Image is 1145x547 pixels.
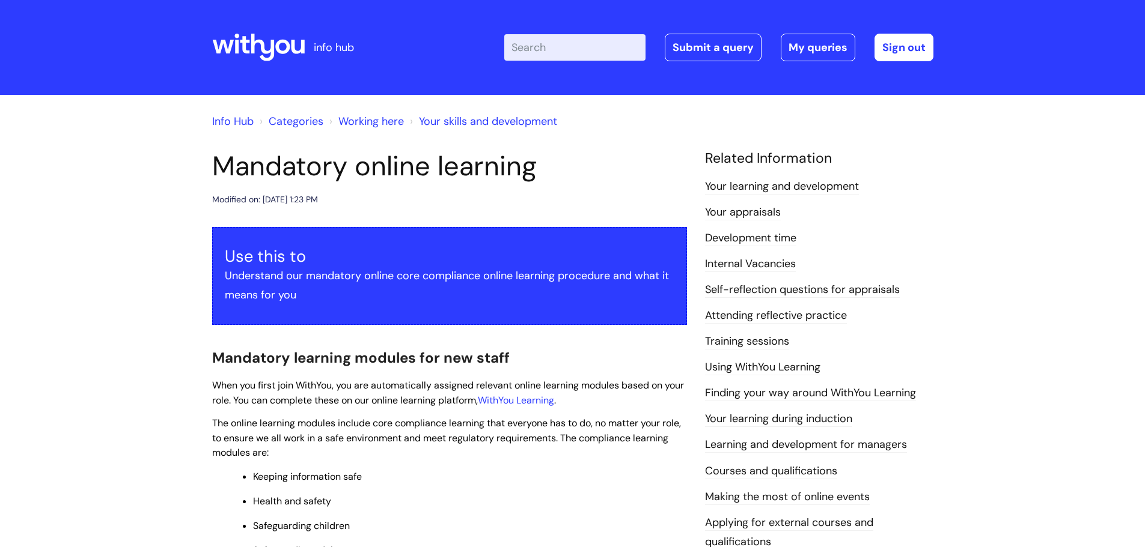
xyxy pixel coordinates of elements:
[338,114,404,128] a: Working here
[665,34,762,61] a: Submit a query
[314,38,354,57] p: info hub
[504,34,933,61] div: | -
[269,114,323,128] a: Categories
[253,519,350,532] span: Safeguarding children
[478,394,554,406] a: WithYou Learning
[875,34,933,61] a: Sign out
[705,464,837,479] a: Courses and qualifications
[212,417,681,459] span: The online learning modules include core compliance learning that everyone has to do, no matter y...
[257,112,323,131] li: Solution home
[705,205,781,220] a: Your appraisals
[419,114,557,128] a: Your skills and development
[705,437,907,453] a: Learning and development for managers
[212,114,254,128] a: Info Hub
[225,266,674,305] p: Understand our mandatory online core compliance online learning procedure and what it means for you
[705,489,870,505] a: Making the most of online events
[705,360,820,375] a: Using WithYou Learning
[705,150,933,167] h4: Related Information
[407,112,557,131] li: Your skills and development
[212,379,684,406] span: When you first join WithYou, you are automatically assigned relevant online learning modules base...
[705,231,796,246] a: Development time
[212,348,510,367] span: Mandatory learning modules for new staff
[705,179,859,195] a: Your learning and development
[212,192,318,207] div: Modified on: [DATE] 1:23 PM
[212,150,687,183] h1: Mandatory online learning
[253,470,362,483] span: Keeping information safe
[504,34,646,61] input: Search
[326,112,404,131] li: Working here
[705,308,847,324] a: Attending reflective practice
[253,495,331,507] span: Health and safety
[705,282,900,298] a: Self-reflection questions for appraisals
[705,385,916,401] a: Finding your way around WithYou Learning
[781,34,855,61] a: My queries
[705,411,852,427] a: Your learning during induction
[705,334,789,349] a: Training sessions
[225,247,674,266] h3: Use this to
[705,256,796,272] a: Internal Vacancies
